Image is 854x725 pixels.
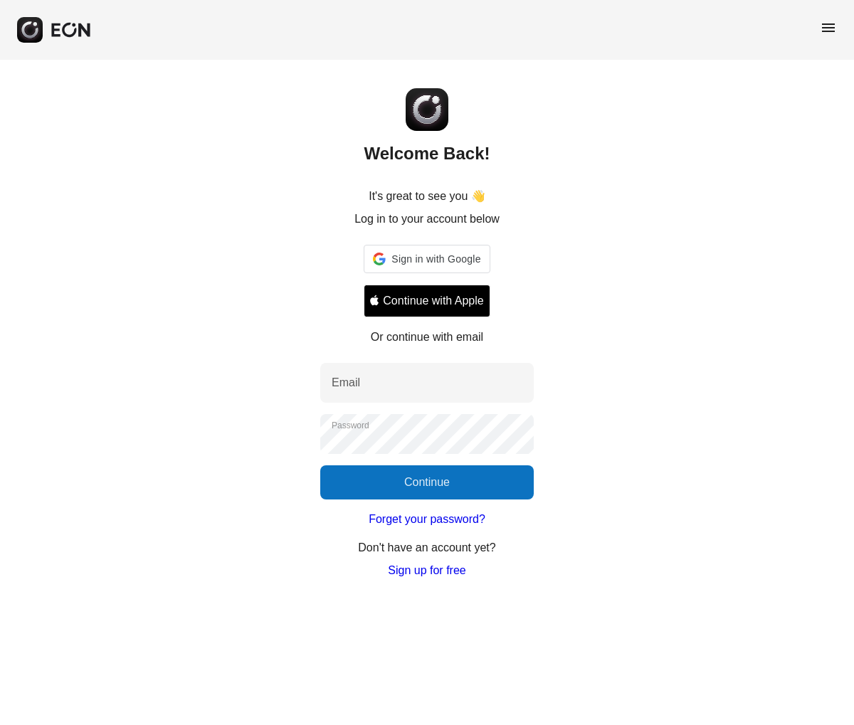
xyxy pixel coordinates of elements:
[320,465,534,499] button: Continue
[332,374,360,391] label: Email
[371,329,483,346] p: Or continue with email
[391,250,480,268] span: Sign in with Google
[364,142,490,165] h2: Welcome Back!
[820,19,837,36] span: menu
[358,539,495,556] p: Don't have an account yet?
[332,420,369,431] label: Password
[364,285,490,317] button: Signin with apple ID
[364,245,490,273] div: Sign in with Google
[388,562,465,579] a: Sign up for free
[369,188,485,205] p: It's great to see you 👋
[369,511,485,528] a: Forget your password?
[354,211,500,228] p: Log in to your account below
